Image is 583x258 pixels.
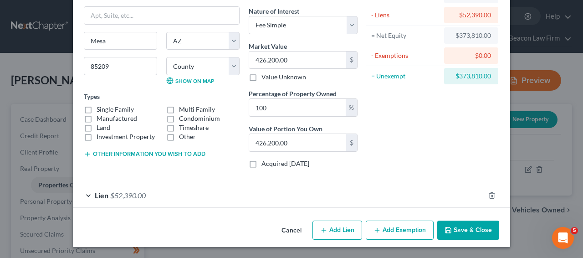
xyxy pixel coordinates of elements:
button: Add Lien [312,221,362,240]
input: 0.00 [249,99,346,116]
label: Market Value [249,41,287,51]
span: 5 [571,227,578,234]
div: $ [346,52,357,69]
label: Other [179,132,196,141]
label: Multi Family [179,105,215,114]
label: Timeshare [179,123,209,132]
a: Show on Map [166,77,214,84]
span: Lien [95,191,108,200]
div: $0.00 [451,51,491,60]
div: $373,810.00 [451,31,491,40]
input: 0.00 [249,134,346,151]
div: $52,390.00 [451,10,491,20]
input: Enter city... [84,32,157,50]
label: Value Unknown [261,72,306,82]
input: Apt, Suite, etc... [84,7,239,24]
div: - Exemptions [371,51,440,60]
button: Save & Close [437,221,499,240]
label: Types [84,92,100,101]
label: Acquired [DATE] [261,159,309,168]
button: Add Exemption [366,221,434,240]
label: Value of Portion You Own [249,124,322,134]
label: Investment Property [97,132,155,141]
label: Manufactured [97,114,137,123]
div: - Liens [371,10,440,20]
button: Other information you wish to add [84,150,205,158]
label: Land [97,123,110,132]
label: Single Family [97,105,134,114]
button: Cancel [274,222,309,240]
div: = Unexempt [371,72,440,81]
label: Percentage of Property Owned [249,89,337,98]
label: Nature of Interest [249,6,299,16]
div: $ [346,134,357,151]
input: 0.00 [249,52,346,69]
div: = Net Equity [371,31,440,40]
span: $52,390.00 [110,191,146,200]
label: Condominium [179,114,220,123]
iframe: Intercom live chat [552,227,574,249]
input: Enter zip... [84,57,157,75]
div: $373,810.00 [451,72,491,81]
div: % [346,99,357,116]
